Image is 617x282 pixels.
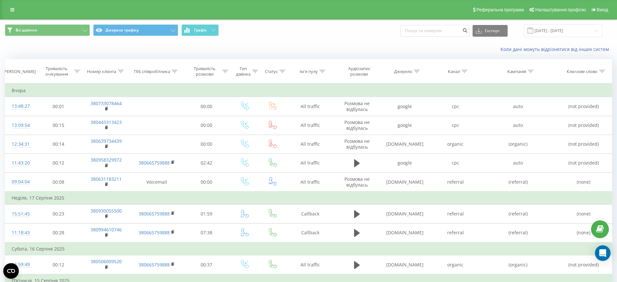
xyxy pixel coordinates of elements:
[5,24,90,36] button: Всі дзвінки
[476,7,524,12] span: Реферальна програма
[139,262,170,268] a: 380665759888
[35,173,82,192] td: 00:08
[556,153,612,172] td: (not provided)
[507,69,526,74] div: Кампанія
[535,7,586,12] span: Налаштування профілю
[35,116,82,135] td: 00:15
[430,97,481,116] td: cpc
[430,204,481,223] td: referral
[286,173,335,192] td: All traffic
[286,97,335,116] td: All traffic
[91,157,122,163] a: 380958329972
[556,116,612,135] td: (not provided)
[567,69,598,74] div: Ключове слово
[556,173,612,192] td: (none)
[35,135,82,153] td: 00:14
[189,66,221,77] div: Тривалість розмови
[481,255,556,275] td: (organic)
[286,223,335,242] td: Callback
[12,208,29,220] div: 15:51:45
[556,204,612,223] td: (none)
[286,135,335,153] td: All traffic
[430,135,481,153] td: organic
[87,69,116,74] div: Номер клієнта
[473,25,508,37] button: Експорт
[286,153,335,172] td: All traffic
[91,100,122,106] a: 380733078464
[91,208,122,214] a: 380930055500
[448,69,460,74] div: Канал
[12,258,29,271] div: 16:59:49
[12,157,29,169] div: 11:43:20
[265,69,278,74] div: Статус
[91,176,122,182] a: 380631183211
[379,255,430,275] td: [DOMAIN_NAME]
[481,204,556,223] td: (referral)
[5,84,612,97] td: Вчора
[183,223,230,242] td: 07:38
[286,116,335,135] td: All traffic
[597,7,608,12] span: Вихід
[379,153,430,172] td: google
[183,116,230,135] td: 00:00
[91,258,122,264] a: 380506009520
[340,66,378,77] div: Аудіозапис розмови
[91,138,122,144] a: 380639734439
[12,138,29,151] div: 12:34:31
[91,119,122,125] a: 380443313423
[481,223,556,242] td: (referral)
[401,25,469,37] input: Пошук за номером
[183,135,230,153] td: 00:00
[430,255,481,275] td: organic
[194,28,207,32] span: Графік
[3,69,36,74] div: [PERSON_NAME]
[12,227,29,239] div: 11:18:43
[139,229,170,236] a: 380665759888
[286,255,335,275] td: All traffic
[379,204,430,223] td: [DOMAIN_NAME]
[139,160,170,166] a: 380665759888
[16,28,37,33] span: Всі дзвінки
[35,255,82,275] td: 00:12
[12,100,29,113] div: 13:48:27
[430,223,481,242] td: referral
[481,97,556,116] td: auto
[35,153,82,172] td: 00:12
[236,66,251,77] div: Тип дзвінка
[481,116,556,135] td: auto
[556,223,612,242] td: (none)
[379,173,430,192] td: [DOMAIN_NAME]
[3,263,19,279] button: Open CMP widget
[595,245,611,261] div: Open Intercom Messenger
[556,255,612,275] td: (not provided)
[430,173,481,192] td: referral
[500,46,612,52] a: Коли дані можуть відрізнятися вiд інших систем
[183,255,230,275] td: 00:37
[93,24,178,36] button: Джерела трафіку
[481,153,556,172] td: auto
[344,100,370,112] span: Розмова не відбулась
[556,97,612,116] td: (not provided)
[35,223,82,242] td: 00:28
[430,153,481,172] td: cpc
[183,204,230,223] td: 01:59
[183,173,230,192] td: 00:00
[300,69,318,74] div: Ім'я пулу
[183,97,230,116] td: 00:00
[12,119,29,132] div: 13:09:54
[91,227,122,233] a: 380994610746
[481,173,556,192] td: (referral)
[481,135,556,153] td: (organic)
[430,116,481,135] td: cpc
[379,223,430,242] td: [DOMAIN_NAME]
[286,204,335,223] td: Callback
[5,242,612,255] td: Субота, 16 Серпня 2025
[556,135,612,153] td: (not provided)
[379,97,430,116] td: google
[12,176,29,188] div: 09:04:04
[5,191,612,204] td: Неділя, 17 Серпня 2025
[130,173,183,192] td: Voicemail
[134,69,170,74] div: ПІБ співробітника
[35,97,82,116] td: 00:01
[379,116,430,135] td: google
